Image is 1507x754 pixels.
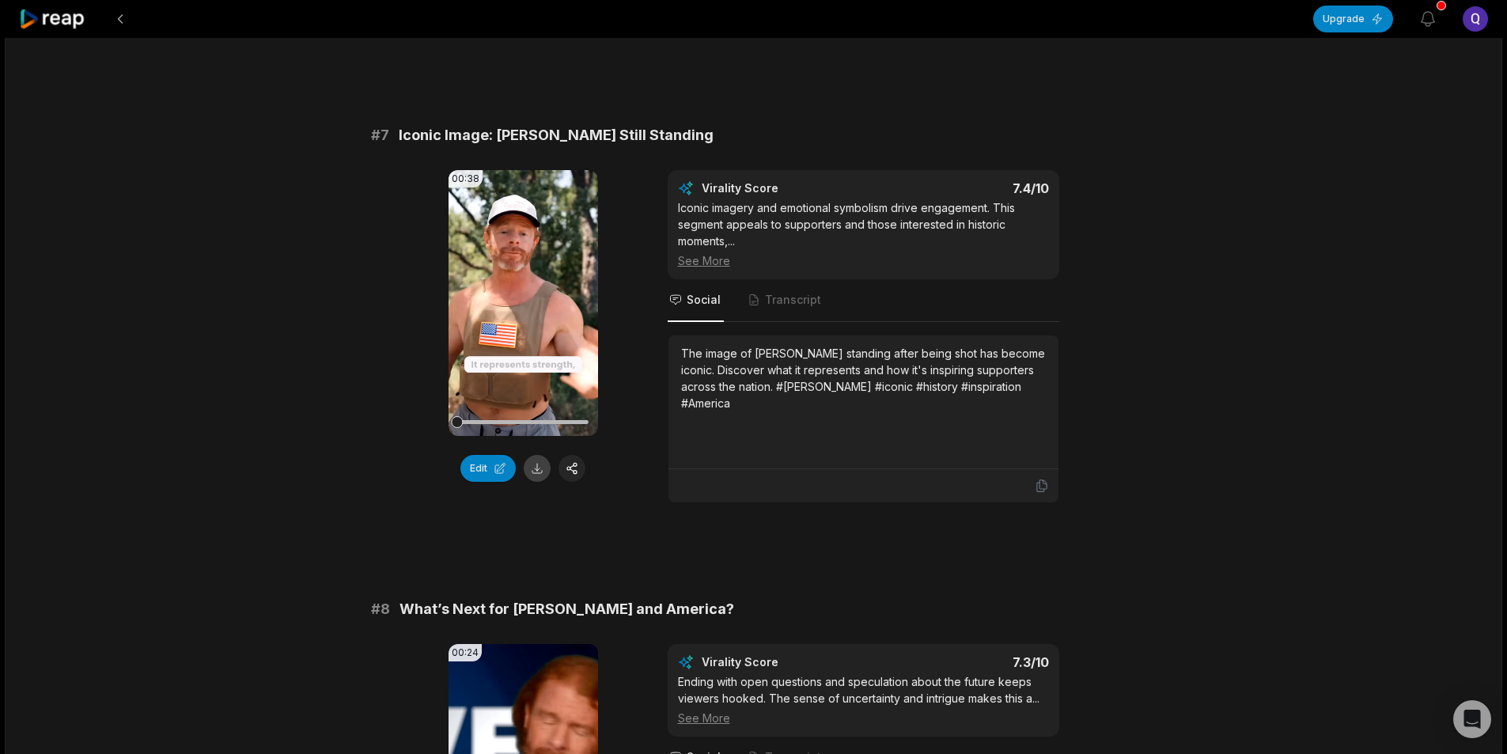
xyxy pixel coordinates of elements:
[371,598,390,620] span: # 8
[702,654,872,670] div: Virality Score
[1453,700,1491,738] div: Open Intercom Messenger
[765,292,821,308] span: Transcript
[399,598,734,620] span: What’s Next for [PERSON_NAME] and America?
[687,292,721,308] span: Social
[399,124,714,146] span: Iconic Image: [PERSON_NAME] Still Standing
[879,654,1049,670] div: 7.3 /10
[702,180,872,196] div: Virality Score
[681,345,1046,411] div: The image of [PERSON_NAME] standing after being shot has become iconic. Discover what it represen...
[678,199,1049,269] div: Iconic imagery and emotional symbolism drive engagement. This segment appeals to supporters and t...
[678,710,1049,726] div: See More
[678,252,1049,269] div: See More
[1313,6,1393,32] button: Upgrade
[460,455,516,482] button: Edit
[371,124,389,146] span: # 7
[879,180,1049,196] div: 7.4 /10
[678,673,1049,726] div: Ending with open questions and speculation about the future keeps viewers hooked. The sense of un...
[668,279,1059,322] nav: Tabs
[449,170,598,436] video: Your browser does not support mp4 format.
